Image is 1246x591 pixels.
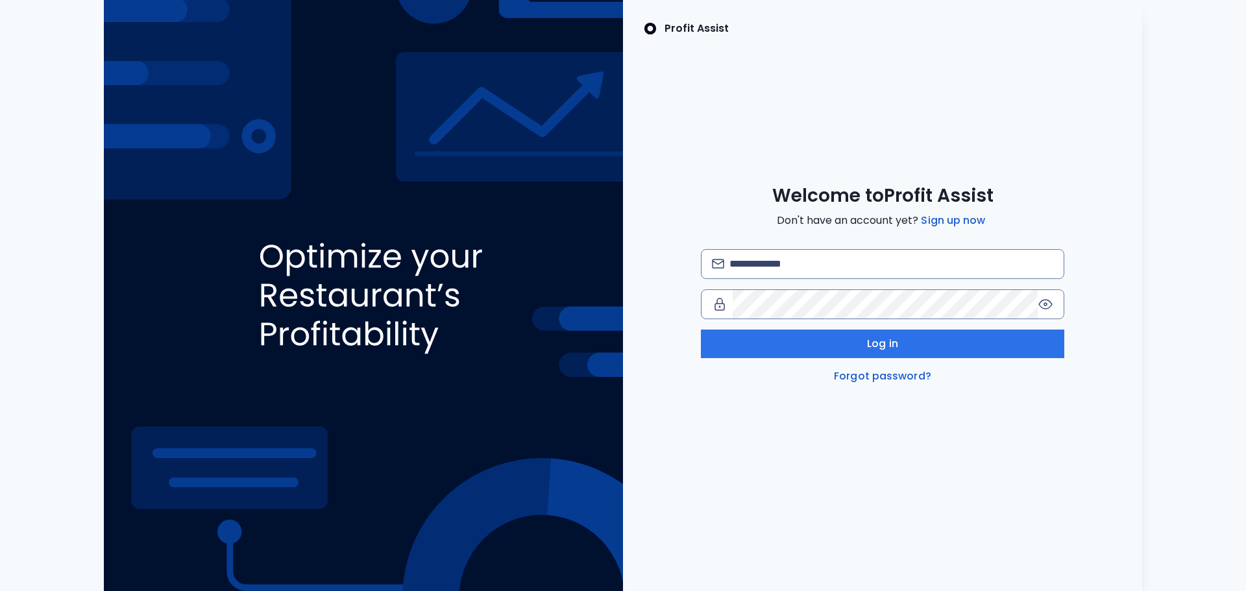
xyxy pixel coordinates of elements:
[701,330,1064,358] button: Log in
[644,21,657,36] img: SpotOn Logo
[777,213,988,228] span: Don't have an account yet?
[772,184,994,208] span: Welcome to Profit Assist
[918,213,988,228] a: Sign up now
[712,259,724,269] img: email
[831,368,934,384] a: Forgot password?
[665,21,729,36] p: Profit Assist
[867,336,898,352] span: Log in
